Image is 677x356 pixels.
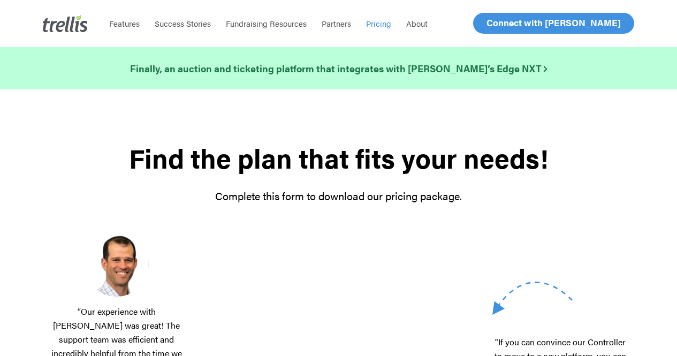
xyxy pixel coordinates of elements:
[109,18,140,29] span: Features
[48,188,628,203] p: Complete this form to download our pricing package.
[359,18,399,29] a: Pricing
[147,18,218,29] a: Success Stories
[314,18,359,29] a: Partners
[155,18,211,29] span: Success Stories
[130,61,547,76] a: Finally, an auction and ticketing platform that integrates with [PERSON_NAME]’s Edge NXT
[406,18,428,29] span: About
[399,18,435,29] a: About
[226,18,307,29] span: Fundraising Resources
[366,18,391,29] span: Pricing
[102,18,147,29] a: Features
[473,13,634,34] a: Connect with [PERSON_NAME]
[322,18,351,29] span: Partners
[218,18,314,29] a: Fundraising Resources
[486,16,621,29] span: Connect with [PERSON_NAME]
[85,233,149,297] img: Screenshot-2025-03-18-at-2.39.01%E2%80%AFPM.png
[43,15,88,32] img: Trellis
[130,62,547,75] strong: Finally, an auction and ticketing platform that integrates with [PERSON_NAME]’s Edge NXT
[129,139,548,177] strong: Find the plan that fits your needs!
